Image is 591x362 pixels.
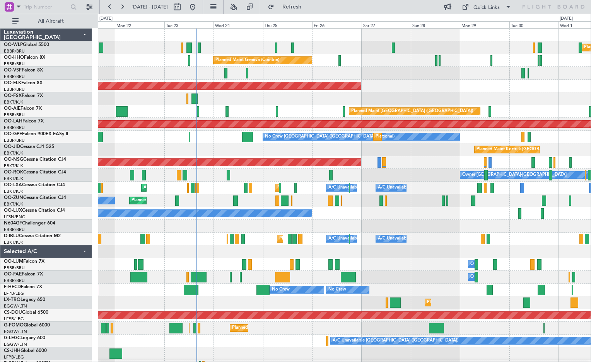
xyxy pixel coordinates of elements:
[328,182,472,194] div: A/C Unavailable [GEOGRAPHIC_DATA] ([GEOGRAPHIC_DATA] National)
[4,323,50,328] a: G-FOMOGlobal 6000
[265,131,395,143] div: No Crew [GEOGRAPHIC_DATA] ([GEOGRAPHIC_DATA] National)
[4,61,25,67] a: EBBR/BRU
[4,132,22,136] span: OO-GPE
[4,68,22,73] span: OO-VSF
[4,81,43,85] a: OO-ELKFalcon 8X
[4,87,25,92] a: EBBR/BRU
[4,68,43,73] a: OO-VSFFalcon 8X
[4,221,22,226] span: N604GF
[4,74,25,80] a: EBBR/BRU
[4,144,20,149] span: OO-JID
[4,55,45,60] a: OO-HHOFalcon 8X
[460,21,509,28] div: Mon 29
[4,348,20,353] span: CS-JHH
[115,21,164,28] div: Mon 22
[277,182,367,194] div: Planned Maint Kortrijk-[GEOGRAPHIC_DATA]
[477,144,567,155] div: Planned Maint Kortrijk-[GEOGRAPHIC_DATA]
[427,297,549,308] div: Planned Maint [GEOGRAPHIC_DATA] ([GEOGRAPHIC_DATA])
[4,336,20,340] span: G-LEGC
[279,233,366,245] div: Planned Maint Nice ([GEOGRAPHIC_DATA])
[4,201,23,207] a: EBKT/KJK
[4,291,24,296] a: LFPB/LBG
[4,163,23,169] a: EBKT/KJK
[4,132,68,136] a: OO-GPEFalcon 900EX EASy II
[132,195,222,206] div: Planned Maint Kortrijk-[GEOGRAPHIC_DATA]
[272,284,290,296] div: No Crew
[4,259,44,264] a: OO-LUMFalcon 7X
[473,4,500,12] div: Quick Links
[4,259,23,264] span: OO-LUM
[4,144,54,149] a: OO-JIDCessna CJ1 525
[4,42,23,47] span: OO-WLP
[4,183,65,187] a: OO-LXACessna Citation CJ4
[4,125,25,131] a: EBBR/BRU
[4,297,45,302] a: LX-TROLegacy 650
[4,323,24,328] span: G-FOMO
[4,183,22,187] span: OO-LXA
[4,99,23,105] a: EBKT/KJK
[4,265,25,271] a: EBBR/BRU
[378,233,501,245] div: A/C Unavailable [GEOGRAPHIC_DATA]-[GEOGRAPHIC_DATA]
[4,310,48,315] a: CS-DOUGlobal 6500
[4,354,24,360] a: LFPB/LBG
[132,3,168,10] span: [DATE] - [DATE]
[9,15,84,27] button: All Aircraft
[4,112,25,118] a: EBBR/BRU
[4,157,23,162] span: OO-NSG
[214,21,263,28] div: Wed 24
[4,176,23,182] a: EBKT/KJK
[458,1,515,13] button: Quick Links
[411,21,460,28] div: Sun 28
[560,15,573,22] div: [DATE]
[378,182,410,194] div: A/C Unavailable
[4,316,24,322] a: LFPB/LBG
[99,15,113,22] div: [DATE]
[4,285,42,289] a: F-HECDFalcon 7X
[264,1,311,13] button: Refresh
[333,335,458,347] div: A/C Unavailable [GEOGRAPHIC_DATA] ([GEOGRAPHIC_DATA])
[4,342,27,347] a: EGGW/LTN
[4,150,23,156] a: EBKT/KJK
[263,21,312,28] div: Thu 25
[4,303,27,309] a: EGGW/LTN
[215,54,279,66] div: Planned Maint Geneva (Cointrin)
[470,271,523,283] div: Owner Melsbroek Air Base
[143,182,228,194] div: AOG Maint Kortrijk-[GEOGRAPHIC_DATA]
[4,42,49,47] a: OO-WLPGlobal 5500
[4,278,25,284] a: EBBR/BRU
[4,234,61,238] a: D-IBLUCessna Citation M2
[4,227,25,233] a: EBBR/BRU
[470,258,523,270] div: Owner Melsbroek Air Base
[4,272,43,277] a: OO-FAEFalcon 7X
[4,329,27,335] a: EGGW/LTN
[4,310,22,315] span: CS-DOU
[24,1,68,13] input: Trip Number
[4,157,66,162] a: OO-NSGCessna Citation CJ4
[328,284,346,296] div: No Crew
[4,221,55,226] a: N604GFChallenger 604
[4,106,20,111] span: OO-AIE
[4,336,45,340] a: G-LEGCLegacy 600
[4,240,23,245] a: EBKT/KJK
[4,81,21,85] span: OO-ELK
[4,48,25,54] a: EBBR/BRU
[4,170,66,175] a: OO-ROKCessna Citation CJ4
[4,170,23,175] span: OO-ROK
[4,55,24,60] span: OO-HHO
[4,106,42,111] a: OO-AIEFalcon 7X
[4,195,23,200] span: OO-ZUN
[164,21,214,28] div: Tue 23
[4,208,22,213] span: OO-LUX
[462,169,567,181] div: Owner [GEOGRAPHIC_DATA]-[GEOGRAPHIC_DATA]
[376,131,516,143] div: Planned Maint [GEOGRAPHIC_DATA] ([GEOGRAPHIC_DATA] National)
[4,234,19,238] span: D-IBLU
[232,322,354,334] div: Planned Maint [GEOGRAPHIC_DATA] ([GEOGRAPHIC_DATA])
[276,4,308,10] span: Refresh
[4,119,44,124] a: OO-LAHFalcon 7X
[4,93,22,98] span: OO-FSX
[312,21,361,28] div: Fri 26
[4,348,47,353] a: CS-JHHGlobal 6000
[362,21,411,28] div: Sat 27
[351,105,473,117] div: Planned Maint [GEOGRAPHIC_DATA] ([GEOGRAPHIC_DATA])
[509,21,559,28] div: Tue 30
